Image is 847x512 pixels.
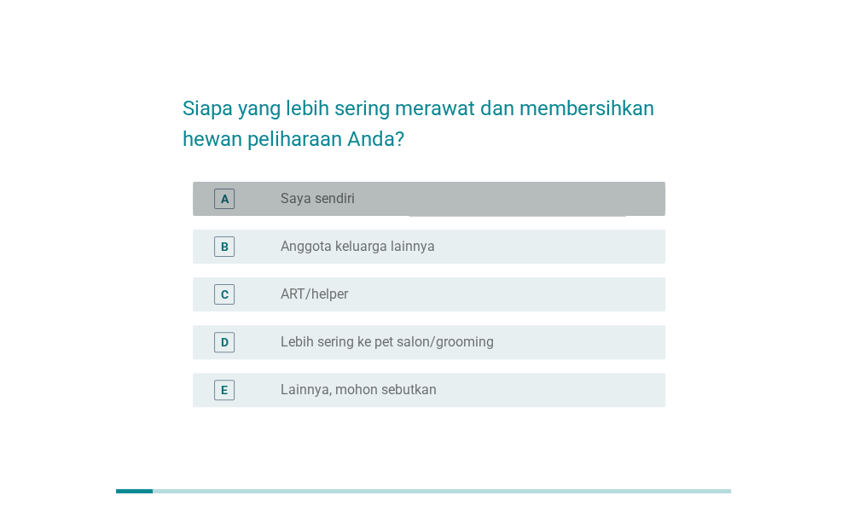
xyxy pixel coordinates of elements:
div: A [221,189,229,207]
label: Saya sendiri [281,190,355,207]
label: Lainnya, mohon sebutkan [281,381,437,399]
label: Lebih sering ke pet salon/grooming [281,334,494,351]
label: Anggota keluarga lainnya [281,238,435,255]
h2: Siapa yang lebih sering merawat dan membersihkan hewan peliharaan Anda? [183,76,665,154]
label: ART/helper [281,286,348,303]
div: D [221,333,229,351]
div: C [221,285,229,303]
div: B [221,237,229,255]
div: E [221,381,228,399]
